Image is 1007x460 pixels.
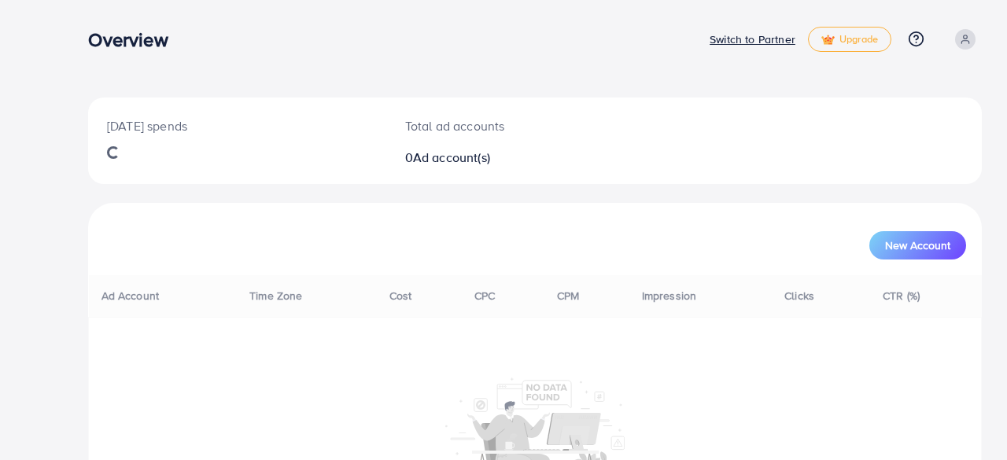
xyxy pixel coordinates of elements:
p: Total ad accounts [405,116,591,135]
p: Switch to Partner [710,30,795,49]
h3: Overview [88,28,180,51]
span: Ad account(s) [413,149,490,166]
a: tickUpgrade [808,27,891,52]
span: Upgrade [821,34,878,46]
p: [DATE] spends [107,116,367,135]
img: tick [821,35,835,46]
h2: 0 [405,150,591,165]
button: New Account [869,231,966,259]
span: New Account [885,240,950,251]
